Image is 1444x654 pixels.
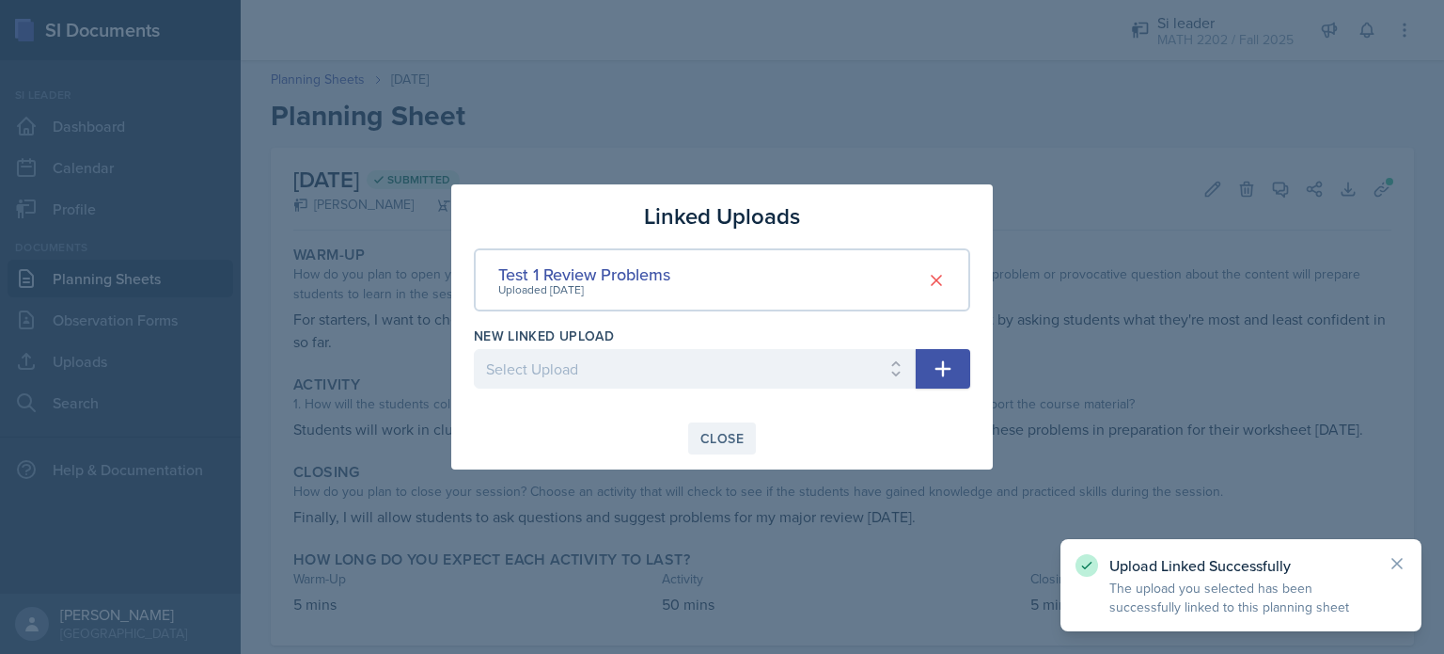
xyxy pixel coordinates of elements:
[498,281,670,298] div: Uploaded [DATE]
[1109,556,1373,575] p: Upload Linked Successfully
[644,199,800,233] h3: Linked Uploads
[498,262,670,287] div: Test 1 Review Problems
[1109,579,1373,616] p: The upload you selected has been successfully linked to this planning sheet
[688,423,756,455] button: Close
[700,431,744,446] div: Close
[474,327,614,345] label: New Linked Upload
